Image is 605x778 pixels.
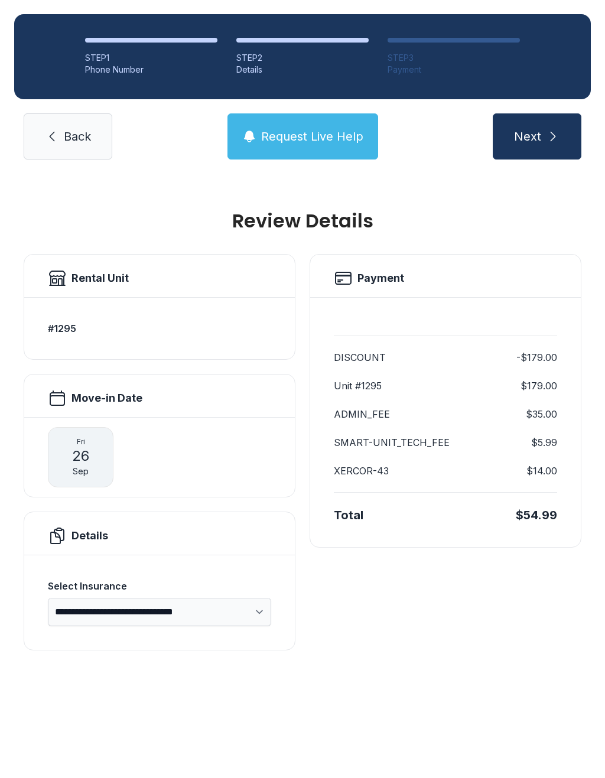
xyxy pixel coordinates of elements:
dt: ADMIN_FEE [334,407,390,421]
dd: $14.00 [526,464,557,478]
span: 26 [72,447,89,466]
select: Select Insurance [48,598,271,626]
div: STEP 1 [85,52,217,64]
h2: Move-in Date [71,390,142,406]
div: Details [236,64,369,76]
dd: $179.00 [521,379,557,393]
dt: Unit #1295 [334,379,382,393]
span: Next [514,128,541,145]
div: $54.99 [516,507,557,523]
span: Request Live Help [261,128,363,145]
span: Back [64,128,91,145]
span: Fri [77,437,85,447]
dt: XERCOR-43 [334,464,389,478]
div: Total [334,507,363,523]
div: Phone Number [85,64,217,76]
span: Sep [73,466,89,477]
dd: $35.00 [526,407,557,421]
dt: SMART-UNIT_TECH_FEE [334,435,450,450]
div: STEP 3 [388,52,520,64]
h2: Payment [357,270,404,287]
dd: $5.99 [531,435,557,450]
div: Payment [388,64,520,76]
dd: -$179.00 [516,350,557,364]
h2: Rental Unit [71,270,129,287]
div: Select Insurance [48,579,271,593]
h3: #1295 [48,321,271,336]
div: STEP 2 [236,52,369,64]
dt: DISCOUNT [334,350,386,364]
h1: Review Details [24,211,581,230]
h2: Details [71,528,108,544]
